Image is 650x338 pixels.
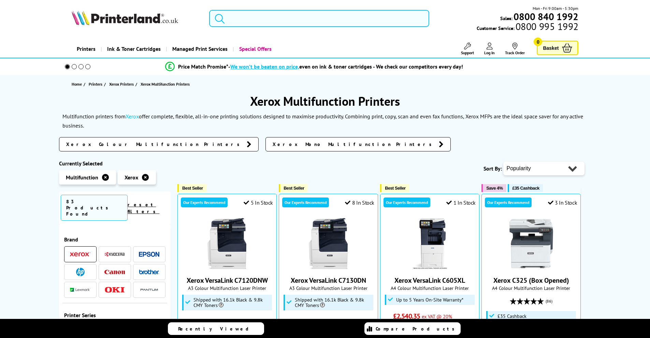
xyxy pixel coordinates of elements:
a: Xerox Printers [109,80,135,88]
span: Printer Series [64,312,166,319]
span: Sales: [500,15,512,21]
p: Multifunction printers from offer complete, flexible, all-in-one printing solutions designed to m... [62,113,583,129]
img: Lexmark [70,288,90,292]
span: Up to 5 Years On-Site Warranty* [396,297,463,303]
span: Price Match Promise* [178,63,228,70]
img: Xerox [70,252,90,257]
div: 1 In Stock [446,199,476,206]
button: Save 4% [481,184,506,192]
div: Our Experts Recommend [282,197,329,207]
span: ex VAT @ 20% [320,319,351,325]
a: OKI [104,285,125,294]
div: - even on ink & toner cartridges - We check our competitors every day! [228,63,463,70]
h1: Xerox Multifunction Printers [59,93,591,109]
a: Xerox VersaLink C7130DN [291,276,366,285]
img: Canon [104,270,125,274]
b: 0800 840 1992 [514,10,578,23]
span: Save 4% [486,186,503,191]
span: £1,744.99 [292,317,319,326]
span: ex VAT @ 20% [422,313,452,320]
span: Xerox Mono Multifunction Printers [273,141,435,148]
span: ex VAT @ 20% [219,319,249,325]
a: Xerox C325 (Box Opened) [493,276,569,285]
a: reset filters [128,202,159,215]
span: Xerox [125,174,138,181]
span: A4 Colour Multifunction Laser Printer [384,285,476,291]
span: We won’t be beaten on price, [230,63,299,70]
a: HP [70,268,90,276]
span: A4 Colour Multifunction Laser Printer [485,285,577,291]
button: Best Seller [177,184,206,192]
span: Xerox Multifunction Printers [141,82,190,87]
img: Printerland Logo [72,10,178,25]
div: 8 In Stock [345,199,374,206]
img: Brother [139,269,159,274]
a: Canon [104,268,125,276]
a: Recently Viewed [168,322,264,335]
div: 3 In Stock [548,199,577,206]
div: Our Experts Recommend [384,197,430,207]
img: Epson [139,252,159,257]
span: Brand [64,236,166,243]
a: Xerox VersaLink C605XL [394,276,465,285]
span: Support [461,50,474,55]
img: Pantum [139,286,159,294]
span: A3 Colour Multifunction Laser Printer [181,285,273,291]
a: Xerox VersaLink C7120DNW [187,276,268,285]
a: Xerox Colour Multifunction Printers [59,137,259,151]
img: HP [76,268,85,276]
span: Log In [484,50,495,55]
a: Xerox [126,113,139,120]
span: Sort By: [483,165,502,172]
span: A3 Colour Multifunction Laser Printer [283,285,374,291]
a: Printers [72,40,101,58]
button: £35 Cashback [508,184,543,192]
a: Log In [484,43,495,55]
span: Ink & Toner Cartridges [107,40,161,58]
a: Xerox [70,250,90,259]
span: (86) [546,295,552,308]
a: Xerox VersaLink C605XL [404,264,456,270]
div: Our Experts Recommend [181,197,228,207]
span: Best Seller [385,186,406,191]
span: Shipped with 16.1k Black & 9.8k CMY Toners [295,297,372,308]
a: Xerox Mono Multifunction Printers [265,137,451,151]
a: Xerox VersaLink C7120DNW [202,264,253,270]
a: Xerox C325 (Box Opened) [506,264,557,270]
a: Ink & Toner Cartridges [101,40,166,58]
span: 83 Products Found [61,195,128,221]
span: Best Seller [182,186,203,191]
span: 0 [534,38,542,46]
span: Multifunction [66,174,98,181]
img: OKI [104,287,125,293]
span: £35 Cashback [497,313,526,319]
img: Kyocera [104,252,125,257]
span: Shipped with 16.1k Black & 9.8k CMY Toners [193,297,271,308]
a: Home [72,80,84,88]
a: Basket 0 [537,41,578,55]
div: 5 In Stock [244,199,273,206]
span: 0800 995 1992 [515,23,578,30]
img: Xerox C325 (Box Opened) [506,218,557,269]
a: Xerox VersaLink C7130DN [303,264,354,270]
a: Brother [139,268,159,276]
span: Compare Products [376,326,458,332]
a: Printerland Logo [72,10,201,27]
img: Xerox VersaLink C7120DNW [202,218,253,269]
span: Basket [543,43,559,53]
a: 0800 840 1992 [512,13,578,20]
span: Xerox Printers [109,80,134,88]
span: Customer Service: [477,23,578,31]
button: Best Seller [380,184,409,192]
span: Xerox Colour Multifunction Printers [66,141,243,148]
span: Recently Viewed [178,326,256,332]
div: Currently Selected [59,160,171,167]
a: Managed Print Services [166,40,233,58]
a: Kyocera [104,250,125,259]
a: Printers [89,80,104,88]
button: Best Seller [279,184,308,192]
a: Compare Products [364,322,461,335]
div: Our Experts Recommend [485,197,532,207]
a: Lexmark [70,285,90,294]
